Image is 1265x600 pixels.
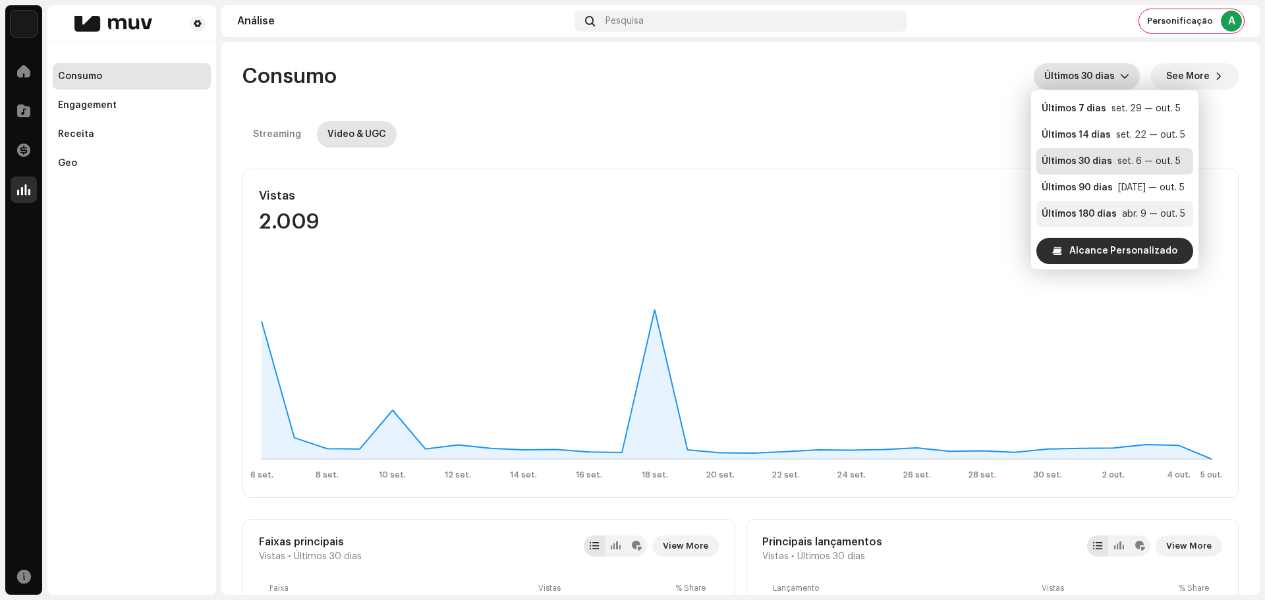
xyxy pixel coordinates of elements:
[1042,181,1113,194] div: Últimos 90 dias
[259,535,362,549] div: Faixas principais
[1036,95,1193,122] li: Últimos 7 dias
[1118,181,1185,194] div: [DATE] — out. 5
[294,551,362,562] span: Últimos 30 dias
[576,471,602,479] text: 16 set.
[652,535,719,557] button: View More
[1042,155,1112,168] div: Últimos 30 dias
[1042,207,1117,221] div: Últimos 180 dias
[1179,583,1212,593] div: % Share
[1042,128,1111,142] div: Últimos 14 dias
[58,158,77,169] div: Geo
[675,583,708,593] div: % Share
[1156,535,1222,557] button: View More
[1167,471,1191,479] text: 4 out.
[1042,583,1173,593] div: Vistas
[259,211,559,232] div: 2.009
[1111,102,1181,115] div: set. 29 — out. 5
[762,535,882,549] div: Principais lançamentos
[53,121,211,148] re-m-nav-item: Receita
[837,471,866,479] text: 24 set.
[242,63,337,90] span: Consumo
[605,16,644,26] span: Pesquisa
[58,16,169,32] img: f77bf5ec-4a23-4510-a1cc-4059496b916a
[1102,471,1125,479] text: 2 out.
[259,185,559,206] div: Vistas
[797,551,865,562] span: Últimos 30 dias
[1221,11,1242,32] div: A
[1036,227,1193,254] li: Últimos 365 dias
[379,471,406,479] text: 10 set.
[762,551,789,562] span: Vistas
[259,551,285,562] span: Vistas
[1036,148,1193,175] li: Últimos 30 dias
[1044,63,1120,90] span: Últimos 30 dias
[773,583,1036,593] div: Lançamento
[706,471,735,479] text: 20 set.
[327,121,386,148] div: Video & UGC
[663,533,708,559] span: View More
[903,471,931,479] text: 26 set.
[538,583,670,593] div: Vistas
[1166,533,1212,559] span: View More
[1147,16,1213,26] span: Personificação
[58,100,117,111] div: Engagement
[791,551,795,562] span: •
[1150,63,1239,90] button: See More
[510,471,537,479] text: 14 set.
[237,16,569,26] div: Análise
[772,471,800,479] text: 22 set.
[1116,128,1185,142] div: set. 22 — out. 5
[53,63,211,90] re-m-nav-item: Consumo
[288,551,291,562] span: •
[1069,238,1177,264] span: Alcance Personalizado
[1122,207,1185,221] div: abr. 9 — out. 5
[445,471,471,479] text: 12 set.
[53,92,211,119] re-m-nav-item: Engagement
[269,583,533,593] div: Faixa
[58,129,94,140] div: Receita
[1166,63,1210,90] span: See More
[1042,102,1106,115] div: Últimos 7 dias
[1117,155,1181,168] div: set. 6 — out. 5
[1036,175,1193,201] li: Últimos 90 dias
[53,150,211,177] re-m-nav-item: Geo
[250,471,273,479] text: 6 set.
[316,471,339,479] text: 8 set.
[1120,63,1129,90] div: dropdown trigger
[1033,471,1062,479] text: 30 set.
[58,71,102,82] div: Consumo
[642,471,668,479] text: 18 set.
[1200,471,1223,479] text: 5 out.
[968,471,996,479] text: 28 set.
[1036,201,1193,227] li: Últimos 180 dias
[1031,90,1198,259] ul: Option List
[1036,122,1193,148] li: Últimos 14 dias
[253,121,301,148] div: Streaming
[11,11,37,37] img: 56eeb297-7269-4a48-bf6b-d4ffa91748c0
